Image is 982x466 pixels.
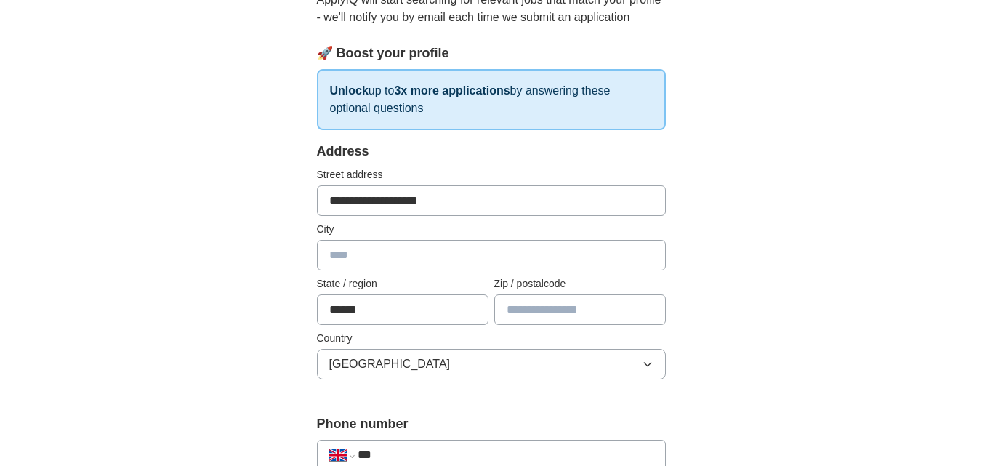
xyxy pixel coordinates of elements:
[317,414,666,434] label: Phone number
[317,349,666,379] button: [GEOGRAPHIC_DATA]
[317,167,666,182] label: Street address
[394,84,510,97] strong: 3x more applications
[317,142,666,161] div: Address
[494,276,666,292] label: Zip / postalcode
[317,331,666,346] label: Country
[329,355,451,373] span: [GEOGRAPHIC_DATA]
[330,84,369,97] strong: Unlock
[317,44,666,63] div: 🚀 Boost your profile
[317,69,666,130] p: up to by answering these optional questions
[317,222,666,237] label: City
[317,276,488,292] label: State / region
